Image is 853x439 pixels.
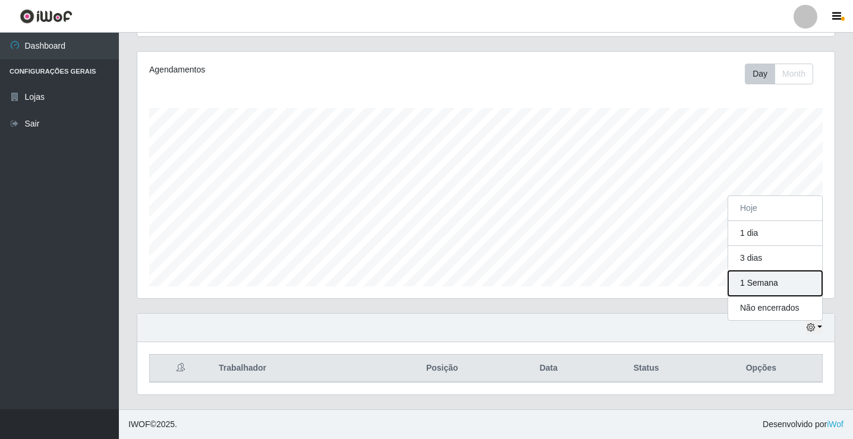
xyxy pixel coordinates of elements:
th: Posição [379,355,505,383]
span: Desenvolvido por [763,418,843,431]
button: 3 dias [728,246,822,271]
span: IWOF [128,419,150,429]
th: Trabalhador [212,355,379,383]
button: Hoje [728,196,822,221]
div: First group [745,64,813,84]
img: CoreUI Logo [20,9,73,24]
button: Month [775,64,813,84]
th: Status [593,355,700,383]
th: Data [505,355,592,383]
button: 1 dia [728,221,822,246]
button: Day [745,64,775,84]
div: Agendamentos [149,64,420,76]
button: 1 Semana [728,271,822,296]
th: Opções [700,355,823,383]
span: © 2025 . [128,418,177,431]
button: Não encerrados [728,296,822,320]
div: Toolbar with button groups [745,64,823,84]
a: iWof [827,419,843,429]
